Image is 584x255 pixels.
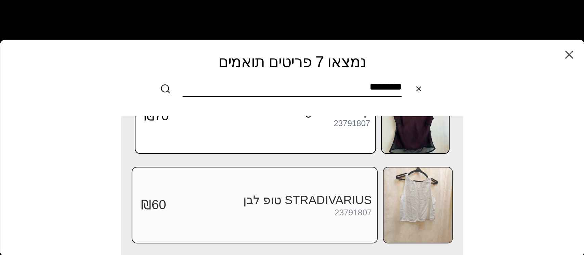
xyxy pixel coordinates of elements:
img: Jan'ge sheer top [382,79,449,153]
span: ₪60 [141,197,166,213]
h3: STRADIVARIUS טופ לבן [166,193,372,207]
div: 23791807 [334,208,372,217]
span: ₪70 [144,108,169,124]
div: 23791807 [334,119,370,128]
button: Clear search [408,79,429,99]
h2: נמצאו 7 פריטים תואמים [15,53,569,70]
img: STRADIVARIUS טופ לבן [384,167,452,243]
